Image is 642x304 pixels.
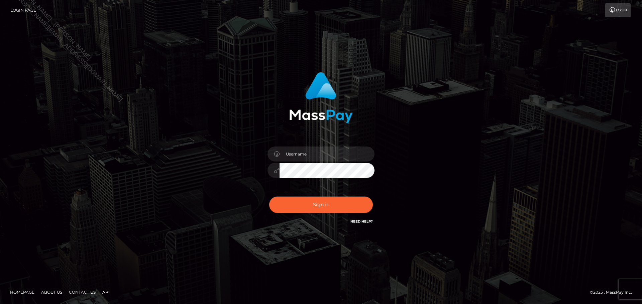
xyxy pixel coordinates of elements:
[590,289,637,296] div: © 2025 , MassPay Inc.
[605,3,631,17] a: Login
[38,287,65,297] a: About Us
[269,197,373,213] button: Sign in
[66,287,98,297] a: Contact Us
[10,3,36,17] a: Login Page
[289,72,353,123] img: MassPay Login
[350,219,373,224] a: Need Help?
[7,287,37,297] a: Homepage
[280,146,374,162] input: Username...
[100,287,112,297] a: API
